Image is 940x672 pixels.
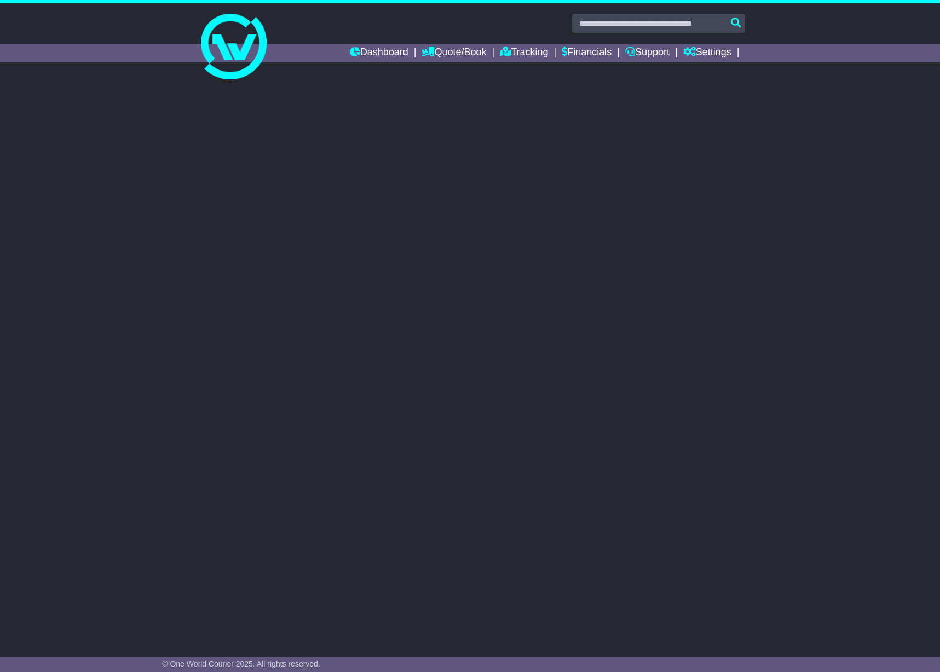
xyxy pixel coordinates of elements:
a: Tracking [500,44,548,62]
a: Quote/Book [422,44,486,62]
a: Support [625,44,670,62]
span: © One World Courier 2025. All rights reserved. [162,659,320,668]
a: Dashboard [350,44,408,62]
a: Financials [562,44,612,62]
a: Settings [683,44,731,62]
